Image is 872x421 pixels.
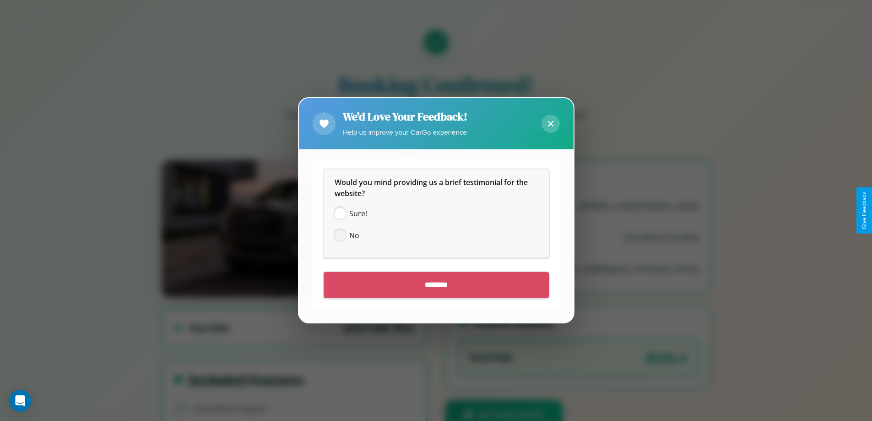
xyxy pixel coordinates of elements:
[343,126,467,138] p: Help us improve your CarGo experience
[349,208,367,219] span: Sure!
[349,230,359,241] span: No
[861,192,867,229] div: Give Feedback
[343,109,467,124] h2: We'd Love Your Feedback!
[335,178,530,199] span: Would you mind providing us a brief testimonial for the website?
[9,390,31,412] div: Open Intercom Messenger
